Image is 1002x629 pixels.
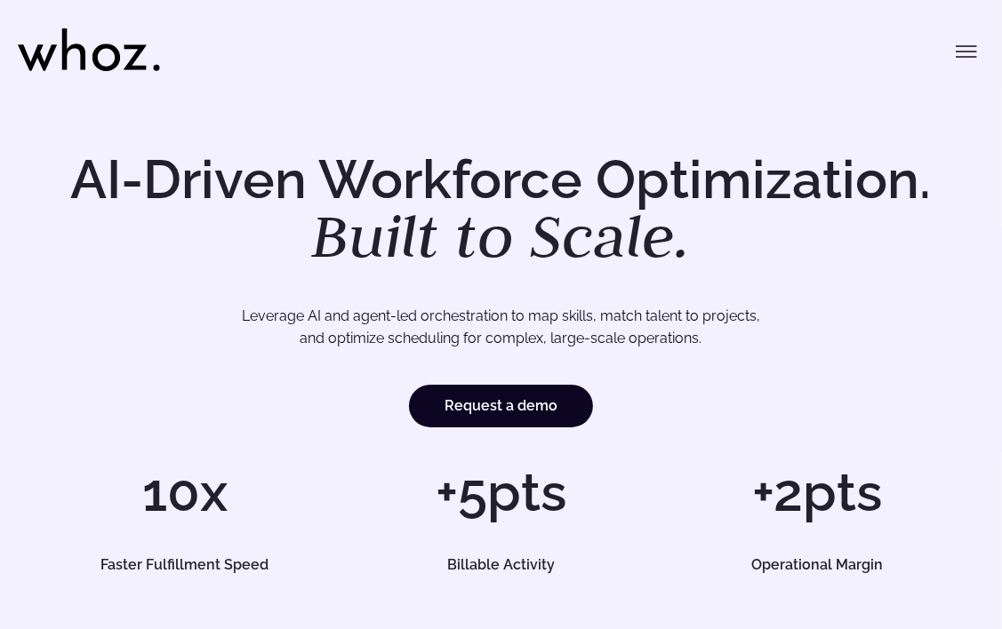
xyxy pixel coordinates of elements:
button: Toggle menu [949,34,984,69]
h5: Operational Margin [683,558,951,572]
p: Leverage AI and agent-led orchestration to map skills, match talent to projects, and optimize sch... [82,305,919,350]
h5: Faster Fulfillment Speed [51,558,319,572]
a: Request a demo [409,385,593,427]
em: Built to Scale. [312,196,691,275]
iframe: Chatbot [885,512,977,604]
h1: 10x [36,466,334,519]
h1: +5pts [352,466,651,519]
h5: Billable Activity [366,558,635,572]
h1: +2pts [668,466,966,519]
h1: AI-Driven Workforce Optimization. [46,153,957,267]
